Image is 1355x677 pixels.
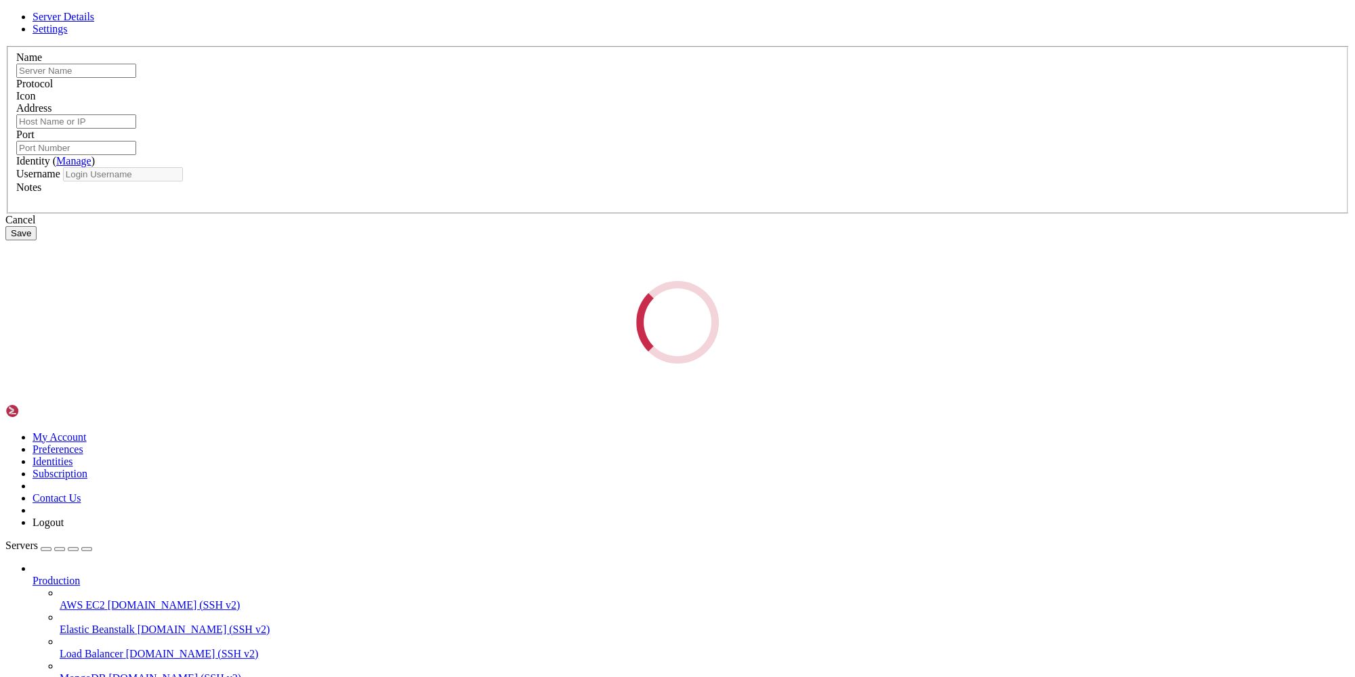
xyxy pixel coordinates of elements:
[5,540,38,551] span: Servers
[126,648,259,659] span: [DOMAIN_NAME] (SSH v2)
[60,624,1350,636] a: Elastic Beanstalk [DOMAIN_NAME] (SSH v2)
[60,636,1350,660] li: Load Balancer [DOMAIN_NAME] (SSH v2)
[16,102,51,114] label: Address
[56,155,91,167] a: Manage
[60,587,1350,611] li: AWS EC2 [DOMAIN_NAME] (SSH v2)
[5,5,1180,17] x-row: Access denied
[33,443,83,455] a: Preferences
[5,226,37,240] button: Save
[5,17,1180,28] x-row: root@[TECHNICAL_ID]'s password:
[33,431,87,443] a: My Account
[33,456,73,467] a: Identities
[16,181,41,193] label: Notes
[16,168,60,179] label: Username
[16,141,136,155] input: Port Number
[5,540,92,551] a: Servers
[16,114,136,129] input: Host Name or IP
[16,51,42,63] label: Name
[60,599,1350,611] a: AWS EC2 [DOMAIN_NAME] (SSH v2)
[60,648,1350,660] a: Load Balancer [DOMAIN_NAME] (SSH v2)
[63,167,183,181] input: Login Username
[5,404,83,418] img: Shellngn
[60,611,1350,636] li: Elastic Beanstalk [DOMAIN_NAME] (SSH v2)
[183,17,188,28] div: (31, 1)
[5,214,1350,226] div: Cancel
[53,155,95,167] span: ( )
[16,64,136,78] input: Server Name
[138,624,270,635] span: [DOMAIN_NAME] (SSH v2)
[16,155,95,167] label: Identity
[16,90,35,102] label: Icon
[33,575,1350,587] a: Production
[632,277,722,367] div: Loading...
[33,11,94,22] a: Server Details
[16,129,35,140] label: Port
[108,599,241,611] span: [DOMAIN_NAME] (SSH v2)
[16,78,53,89] label: Protocol
[33,468,87,479] a: Subscription
[33,575,80,586] span: Production
[60,648,123,659] span: Load Balancer
[60,624,135,635] span: Elastic Beanstalk
[33,23,68,35] a: Settings
[60,599,105,611] span: AWS EC2
[33,492,81,504] a: Contact Us
[33,517,64,528] a: Logout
